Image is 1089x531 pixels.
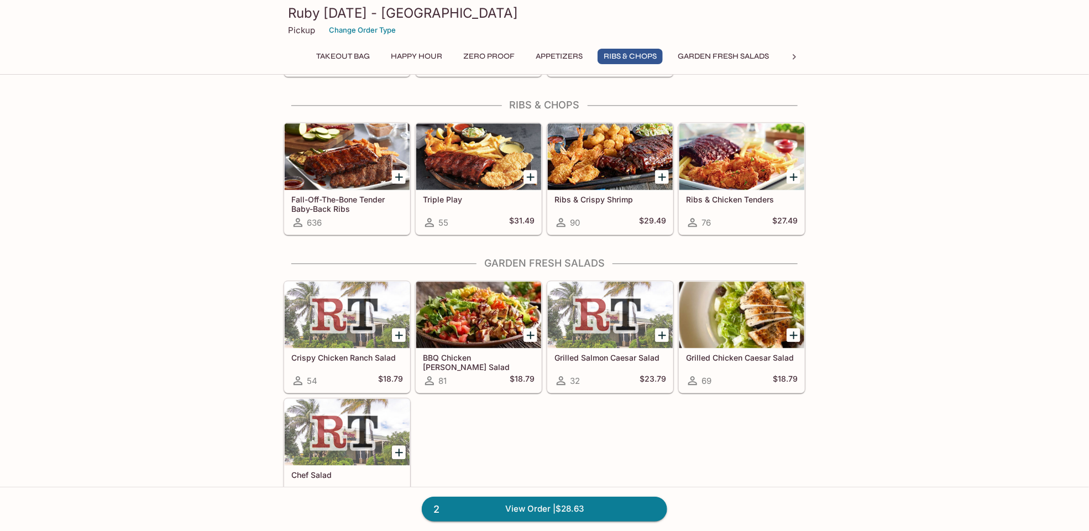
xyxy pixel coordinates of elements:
[291,195,403,213] h5: Fall-Off-The-Bone Tender Baby-Back Ribs
[307,376,317,386] span: 54
[548,123,673,190] div: Ribs & Crispy Shrimp
[422,497,667,521] a: 2View Order |$28.63
[416,123,542,235] a: Triple Play55$31.49
[547,123,673,235] a: Ribs & Crispy Shrimp90$29.49
[288,25,315,35] p: Pickup
[510,374,535,387] h5: $18.79
[416,282,541,348] div: BBQ Chicken Cobb Salad
[554,353,666,362] h5: Grilled Salmon Caesar Salad
[598,49,663,64] button: Ribs & Chops
[457,49,521,64] button: Zero Proof
[547,281,673,393] a: Grilled Salmon Caesar Salad32$23.79
[701,376,711,386] span: 69
[392,328,406,342] button: Add Crispy Chicken Ranch Salad
[686,353,798,362] h5: Grilled Chicken Caesar Salad
[655,328,669,342] button: Add Grilled Salmon Caesar Salad
[285,123,410,190] div: Fall-Off-The-Bone Tender Baby-Back Ribs
[291,470,403,480] h5: Chef Salad
[416,123,541,190] div: Triple Play
[570,376,580,386] span: 32
[509,216,535,229] h5: $31.49
[672,49,775,64] button: Garden Fresh Salads
[284,99,805,111] h4: Ribs & Chops
[686,195,798,204] h5: Ribs & Chicken Tenders
[570,217,580,228] span: 90
[284,281,410,393] a: Crispy Chicken Ranch Salad54$18.79
[427,502,446,517] span: 2
[285,399,410,465] div: Chef Salad
[772,216,798,229] h5: $27.49
[324,22,401,39] button: Change Order Type
[284,123,410,235] a: Fall-Off-The-Bone Tender Baby-Back Ribs636
[378,374,403,387] h5: $18.79
[523,170,537,184] button: Add Triple Play
[291,353,403,362] h5: Crispy Chicken Ranch Salad
[787,170,800,184] button: Add Ribs & Chicken Tenders
[548,282,673,348] div: Grilled Salmon Caesar Salad
[679,282,804,348] div: Grilled Chicken Caesar Salad
[285,282,410,348] div: Crispy Chicken Ranch Salad
[679,123,804,190] div: Ribs & Chicken Tenders
[640,374,666,387] h5: $23.79
[392,170,406,184] button: Add Fall-Off-The-Bone Tender Baby-Back Ribs
[787,328,800,342] button: Add Grilled Chicken Caesar Salad
[423,195,535,204] h5: Triple Play
[639,216,666,229] h5: $29.49
[392,445,406,459] button: Add Chef Salad
[288,4,801,22] h3: Ruby [DATE] - [GEOGRAPHIC_DATA]
[701,217,711,228] span: 76
[530,49,589,64] button: Appetizers
[554,195,666,204] h5: Ribs & Crispy Shrimp
[423,353,535,371] h5: BBQ Chicken [PERSON_NAME] Salad
[416,281,542,393] a: BBQ Chicken [PERSON_NAME] Salad81$18.79
[773,374,798,387] h5: $18.79
[523,328,537,342] button: Add BBQ Chicken Cobb Salad
[679,123,805,235] a: Ribs & Chicken Tenders76$27.49
[284,257,805,269] h4: Garden Fresh Salads
[438,376,447,386] span: 81
[284,398,410,510] a: Chef Salad43$16.99
[655,170,669,184] button: Add Ribs & Crispy Shrimp
[310,49,376,64] button: Takeout Bag
[385,49,448,64] button: Happy Hour
[307,217,322,228] span: 636
[679,281,805,393] a: Grilled Chicken Caesar Salad69$18.79
[438,217,448,228] span: 55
